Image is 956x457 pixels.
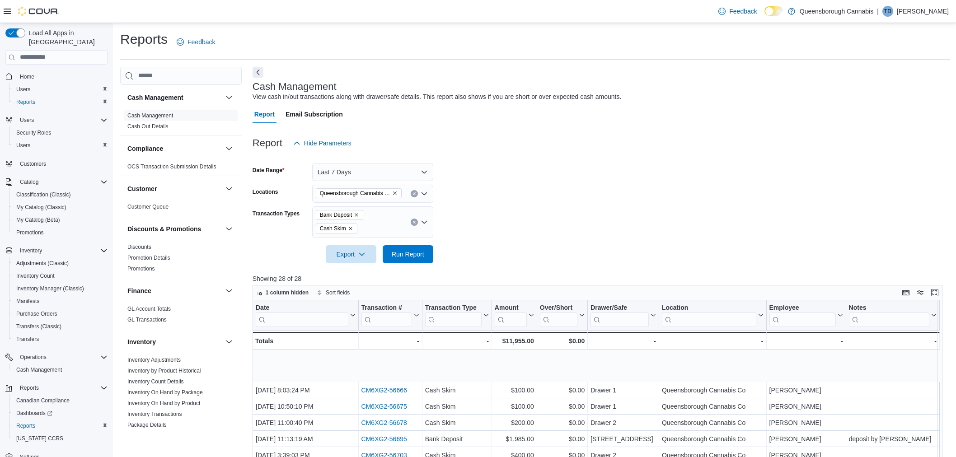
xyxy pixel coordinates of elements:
[662,303,756,326] div: Location
[16,159,50,169] a: Customers
[9,83,111,96] button: Users
[9,188,111,201] button: Classification (Classic)
[495,417,534,428] div: $200.00
[848,303,929,326] div: Notes
[425,336,489,346] div: -
[127,389,203,396] a: Inventory On Hand by Package
[127,367,201,374] span: Inventory by Product Historical
[16,410,52,417] span: Dashboards
[848,303,936,326] button: Notes
[320,210,352,219] span: Bank Deposit
[127,254,170,261] span: Promotion Details
[127,224,222,233] button: Discounts & Promotions
[253,138,282,149] h3: Report
[256,401,356,412] div: [DATE] 10:50:10 PM
[13,84,34,95] a: Users
[9,432,111,445] button: [US_STATE] CCRS
[127,243,151,251] span: Discounts
[16,98,35,106] span: Reports
[13,321,108,332] span: Transfers (Classic)
[13,97,108,107] span: Reports
[361,336,419,346] div: -
[127,422,167,428] a: Package Details
[590,417,656,428] div: Drawer 2
[540,303,585,326] button: Over/Short
[266,289,309,296] span: 1 column hidden
[256,303,356,326] button: Date
[769,401,843,412] div: [PERSON_NAME]
[13,433,108,444] span: Washington CCRS
[16,435,63,442] span: [US_STATE] CCRS
[411,219,418,226] button: Clear input
[16,71,108,82] span: Home
[253,67,263,78] button: Next
[20,354,47,361] span: Operations
[9,320,111,333] button: Transfers (Classic)
[361,403,407,410] a: CM6XG2-56675
[127,410,182,418] span: Inventory Transactions
[127,244,151,250] a: Discounts
[127,112,173,119] span: Cash Management
[900,287,911,298] button: Keyboard shortcuts
[495,303,527,312] div: Amount
[256,303,348,326] div: Date
[20,73,34,80] span: Home
[9,201,111,214] button: My Catalog (Classic)
[173,33,219,51] a: Feedback
[662,401,764,412] div: Queensborough Cannabis Co
[127,400,200,407] span: Inventory On Hand by Product
[120,161,242,176] div: Compliance
[224,285,234,296] button: Finance
[13,296,108,307] span: Manifests
[16,245,108,256] span: Inventory
[13,270,108,281] span: Inventory Count
[495,303,534,326] button: Amount
[13,296,43,307] a: Manifests
[16,366,62,373] span: Cash Management
[253,167,285,174] label: Date Range
[13,283,108,294] span: Inventory Manager (Classic)
[127,286,151,295] h3: Finance
[9,308,111,320] button: Purchase Orders
[16,336,39,343] span: Transfers
[25,28,108,47] span: Load All Apps in [GEOGRAPHIC_DATA]
[421,190,428,197] button: Open list of options
[383,245,433,263] button: Run Report
[286,105,343,123] span: Email Subscription
[13,127,55,138] a: Security Roles
[662,303,756,312] div: Location
[224,183,234,194] button: Customer
[495,434,534,444] div: $1,985.00
[769,336,843,346] div: -
[769,434,843,444] div: [PERSON_NAME]
[929,287,940,298] button: Enter fullscreen
[590,303,649,312] div: Drawer/Safe
[16,422,35,429] span: Reports
[392,250,424,259] span: Run Report
[540,336,585,346] div: $0.00
[16,216,60,224] span: My Catalog (Beta)
[13,215,64,225] a: My Catalog (Beta)
[16,204,66,211] span: My Catalog (Classic)
[224,224,234,234] button: Discounts & Promotions
[361,435,407,443] a: CM6XG2-56695
[120,201,242,216] div: Customer
[13,308,61,319] a: Purchase Orders
[127,305,171,312] span: GL Account Totals
[127,144,222,153] button: Compliance
[16,272,55,280] span: Inventory Count
[590,303,656,326] button: Drawer/Safe
[120,242,242,278] div: Discounts & Promotions
[9,214,111,226] button: My Catalog (Beta)
[769,303,835,326] div: Employee
[16,142,30,149] span: Users
[16,310,57,317] span: Purchase Orders
[13,364,66,375] a: Cash Management
[2,176,111,188] button: Catalog
[256,434,356,444] div: [DATE] 11:13:19 AM
[425,303,482,326] div: Transaction Type
[392,191,398,196] button: Remove Queensborough Cannabis Co from selection in this group
[326,289,350,296] span: Sort fields
[425,303,489,326] button: Transaction Type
